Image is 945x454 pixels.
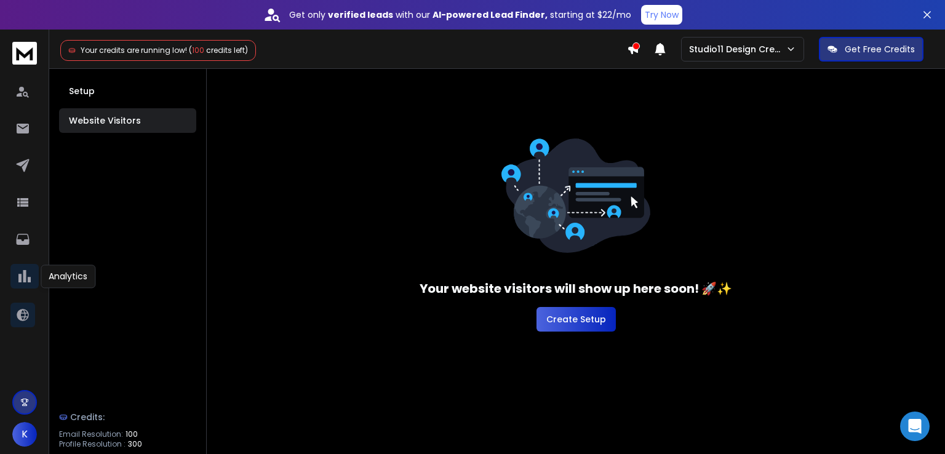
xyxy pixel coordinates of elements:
span: 100 [126,429,138,439]
button: K [12,422,37,447]
img: logo [12,42,37,65]
strong: verified leads [328,9,393,21]
div: Analytics [41,265,95,288]
span: ( credits left) [189,45,248,55]
p: Profile Resolution : [59,439,126,449]
span: Credits: [70,411,105,423]
p: Studio11 Design Creative [689,43,786,55]
button: Create Setup [536,307,616,332]
strong: AI-powered Lead Finder, [433,9,548,21]
p: Email Resolution: [59,429,123,439]
span: Your credits are running low! [81,45,187,55]
span: 300 [128,439,142,449]
button: Website Visitors [59,108,196,133]
a: Credits: [59,405,196,429]
button: Setup [59,79,196,103]
p: Try Now [645,9,679,21]
span: 100 [192,45,204,55]
button: Try Now [641,5,682,25]
p: Get only with our starting at $22/mo [289,9,631,21]
div: Open Intercom Messenger [900,412,930,441]
button: Get Free Credits [819,37,923,62]
h3: Your website visitors will show up here soon! 🚀✨ [420,280,732,297]
p: Get Free Credits [845,43,915,55]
